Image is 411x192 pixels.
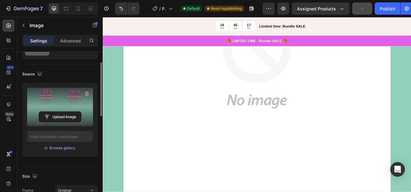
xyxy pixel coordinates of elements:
[50,145,76,151] div: Browse gallery
[2,2,45,15] button: 7
[60,38,81,44] p: Advanced
[45,144,48,152] span: or
[30,38,47,44] p: Settings
[375,2,400,15] button: Publish
[22,172,38,181] div: Size
[187,6,200,11] span: Default
[292,2,350,15] button: Assigned Products
[390,162,405,177] div: Open Intercom Messenger
[39,111,81,122] button: Upload Image
[103,17,411,192] iframe: Design area
[211,6,242,11] span: Need republishing
[40,5,43,12] p: 7
[380,5,395,12] div: Publish
[297,5,336,12] span: Assigned Products
[5,112,15,117] div: Beta
[115,2,140,15] div: Undo/Redo
[6,65,15,70] div: 450
[1,25,365,32] p: 🎁 LIMITED TIME - Bundle SALE 🎁
[162,5,166,12] span: Product Page - [DATE] 15:17:40
[27,131,93,142] input: https://example.com/image.jpg
[22,70,43,78] div: Source
[30,22,81,29] p: Image
[186,8,365,14] p: Limited time: Bundle SALE
[49,145,76,151] button: Browse gallery
[159,5,161,12] span: /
